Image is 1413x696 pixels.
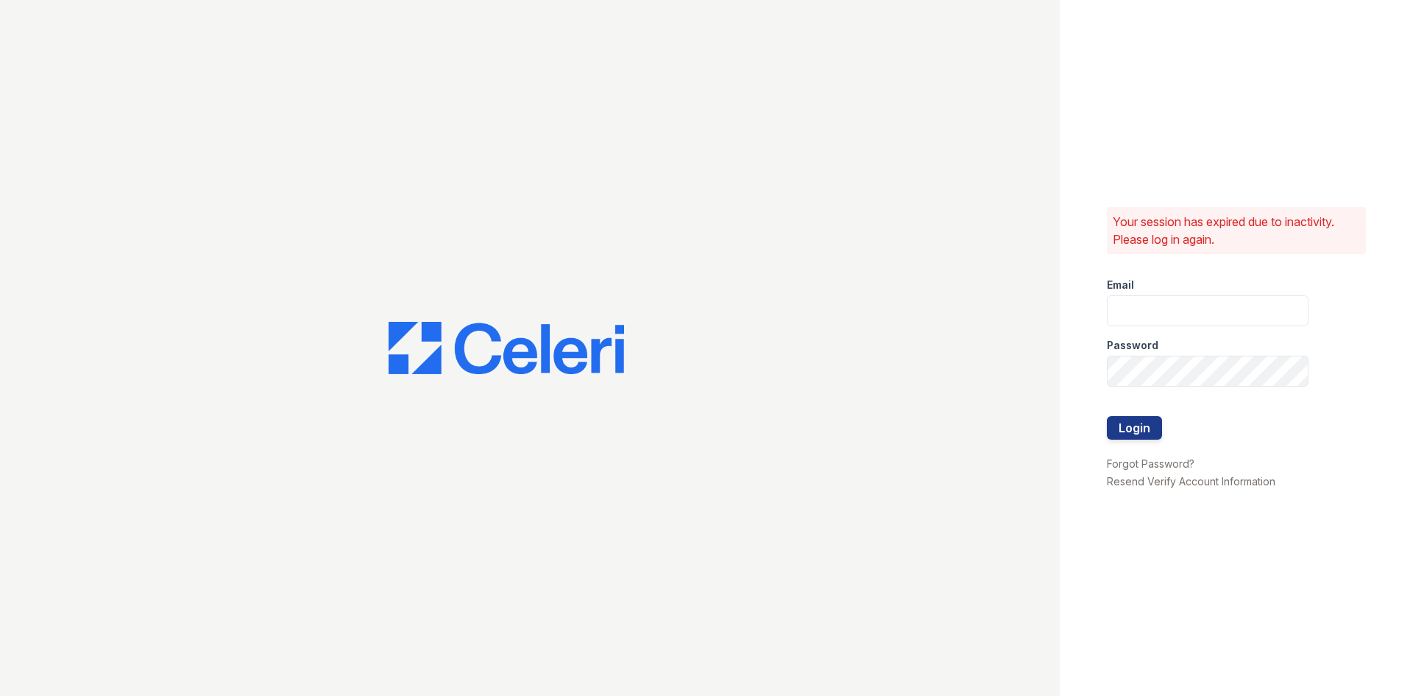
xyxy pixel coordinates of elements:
[1107,338,1158,353] label: Password
[1107,475,1275,488] a: Resend Verify Account Information
[389,322,624,375] img: CE_Logo_Blue-a8612792a0a2168367f1c8372b55b34899dd931a85d93a1a3d3e32e68fde9ad4.png
[1107,457,1194,470] a: Forgot Password?
[1107,416,1162,440] button: Login
[1113,213,1360,248] p: Your session has expired due to inactivity. Please log in again.
[1107,278,1134,292] label: Email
